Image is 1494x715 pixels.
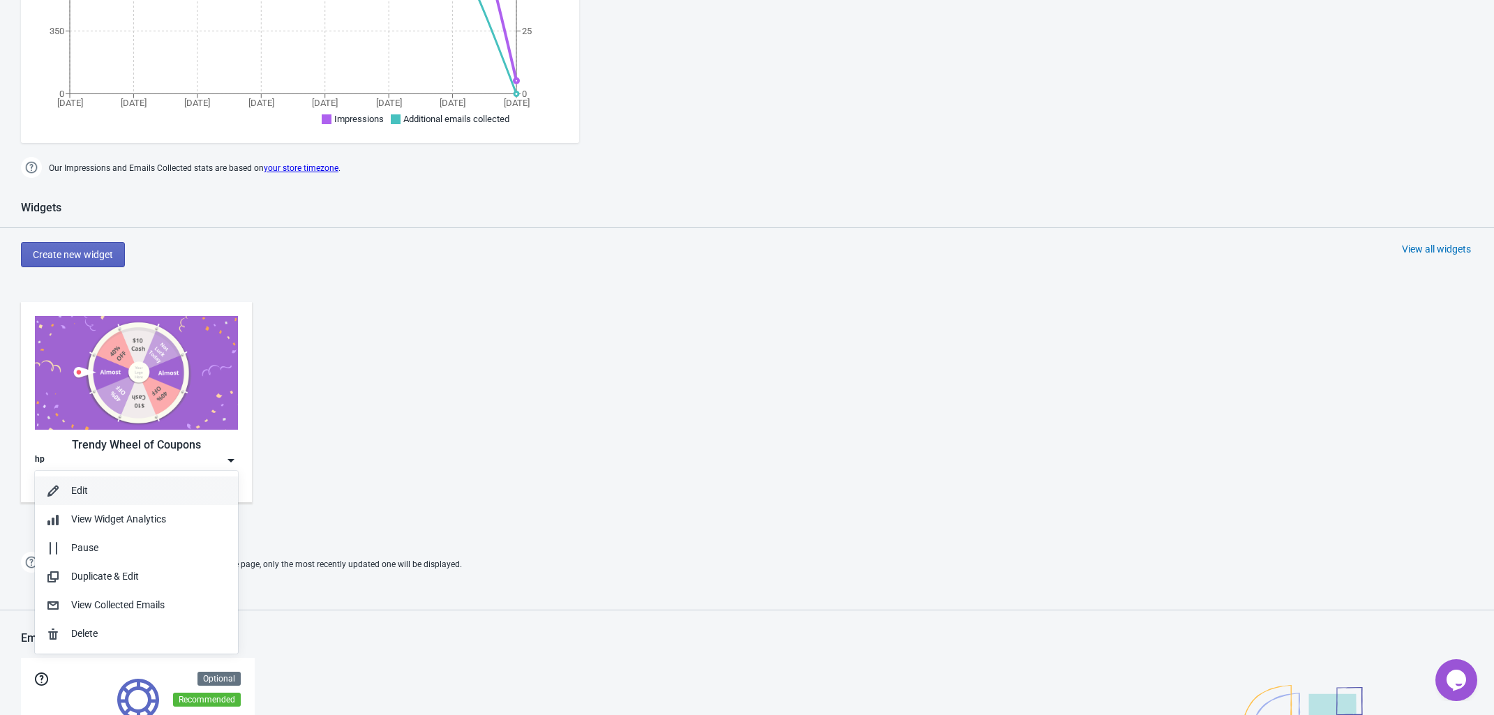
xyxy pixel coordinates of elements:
[35,316,238,430] img: trendy_game.png
[121,98,147,108] tspan: [DATE]
[35,534,238,562] button: Pause
[440,98,465,108] tspan: [DATE]
[248,98,274,108] tspan: [DATE]
[403,114,509,124] span: Additional emails collected
[59,89,64,99] tspan: 0
[71,598,227,612] div: View Collected Emails
[71,569,227,584] div: Duplicate & Edit
[71,513,166,525] span: View Widget Analytics
[312,98,338,108] tspan: [DATE]
[1402,242,1471,256] div: View all widgets
[35,453,45,467] div: hp
[49,157,341,180] span: Our Impressions and Emails Collected stats are based on .
[197,672,241,686] div: Optional
[35,562,238,591] button: Duplicate & Edit
[35,591,238,619] button: View Collected Emails
[49,553,462,576] span: If two Widgets are enabled and targeting the same page, only the most recently updated one will b...
[71,541,227,555] div: Pause
[184,98,210,108] tspan: [DATE]
[21,552,42,573] img: help.png
[173,693,241,707] div: Recommended
[1435,659,1480,701] iframe: chat widget
[35,505,238,534] button: View Widget Analytics
[522,26,532,36] tspan: 25
[35,476,238,505] button: Edit
[224,453,238,467] img: dropdown.png
[504,98,530,108] tspan: [DATE]
[35,619,238,648] button: Delete
[522,89,527,99] tspan: 0
[21,242,125,267] button: Create new widget
[264,163,338,173] a: your store timezone
[21,157,42,178] img: help.png
[376,98,402,108] tspan: [DATE]
[57,98,83,108] tspan: [DATE]
[71,626,227,641] div: Delete
[33,249,113,260] span: Create new widget
[50,26,64,36] tspan: 350
[35,437,238,453] div: Trendy Wheel of Coupons
[334,114,384,124] span: Impressions
[71,483,227,498] div: Edit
